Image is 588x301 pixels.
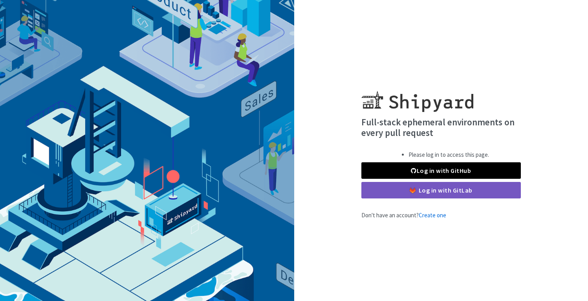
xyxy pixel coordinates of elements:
[361,81,473,112] img: Shipyard logo
[361,211,446,219] span: Don't have an account?
[410,187,416,193] img: gitlab-color.svg
[361,182,521,198] a: Log in with GitLab
[361,162,521,179] a: Log in with GitHub
[408,150,489,160] li: Please log in to access this page.
[361,117,521,138] h4: Full-stack ephemeral environments on every pull request
[419,211,446,219] a: Create one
